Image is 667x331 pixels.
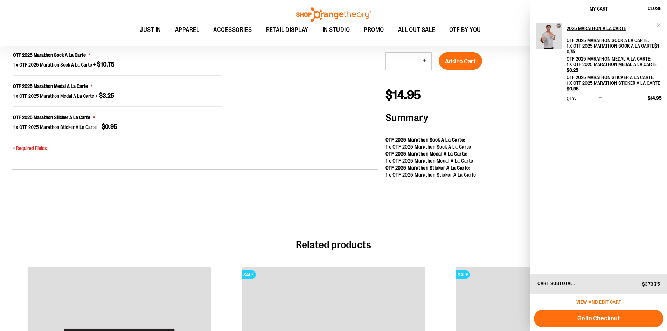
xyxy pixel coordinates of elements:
[13,145,221,152] p: * Required Fields
[13,115,90,120] span: OTF 2025 Marathon Sticker A La Carte
[102,123,117,130] span: $0.95
[385,143,628,150] div: 1 x OTF 2025 Marathon Sock A La Carte
[567,75,654,80] dt: OTF 2025 Marathon Sticker A La Carte
[567,23,652,34] h2: 2025 Marathon à la Carte
[213,22,252,38] span: ACCESSORIES
[140,22,161,38] span: JUST IN
[295,7,372,22] img: Shop Orangetheory
[597,95,604,102] button: Increase product quantity
[567,96,576,101] label: Qty
[567,23,662,34] a: 2025 Marathon à la Carte
[445,57,476,65] span: Add to Cart
[99,92,114,99] span: $3.25
[537,281,573,286] span: Cart Subtotal
[536,23,662,105] li: Product
[536,23,562,49] img: 2025 Marathon à la Carte
[385,157,628,164] div: 1 x OTF 2025 Marathon Medal A La Carte
[97,61,114,68] span: $10.75
[449,22,481,38] span: OTF BY YOU
[567,43,659,54] span: 1 x OTF 2025 Marathon Sock A La Carte
[93,62,114,68] span: +
[13,83,88,89] span: OTF 2025 Marathon Medal A La Carte
[567,37,649,43] dt: OTF 2025 Marathon Sock A La Carte
[642,281,660,287] span: $373.75
[567,80,660,91] span: 1 x OTF 2025 Marathon Sticker A La Carte
[296,239,371,251] span: Related products
[386,53,398,70] button: Decrease product quantity
[175,22,200,38] span: APPAREL
[656,23,662,28] a: Remove item
[398,22,435,38] span: ALL OUT SALE
[417,53,431,70] button: Increase product quantity
[567,43,659,54] span: $10.75
[242,270,256,279] span: SALE
[534,310,663,327] button: Go to Checkout
[439,52,482,70] button: Add to Cart
[567,62,657,73] span: 1 x OTF 2025 Marathon Medal A La Carte
[95,93,114,99] span: +
[648,6,661,11] span: Close
[385,165,471,171] strong: OTF 2025 Marathon Sticker A La Carte:
[13,124,97,130] span: 1 x OTF 2025 Marathon Sticker A La Carte
[567,56,651,62] dt: OTF 2025 Marathon Medal A La Carte
[456,270,470,279] span: SALE
[13,62,92,68] span: 1 x OTF 2025 Marathon Sock A La Carte
[567,67,578,73] span: $3.25
[13,93,94,99] span: 1 x OTF 2025 Marathon Medal A La Carte
[576,299,621,305] a: View and edit cart
[590,6,608,12] span: My Cart
[98,124,117,130] span: +
[13,52,86,58] span: OTF 2025 Marathon Sock A La Carte
[385,171,628,178] div: 1 x OTF 2025 Marathon Sticker A La Carte
[567,86,579,91] span: $0.95
[385,88,421,102] span: $14.95
[385,137,465,143] strong: OTF 2025 Marathon Sock A La Carte:
[577,315,620,322] span: Go to Checkout
[648,95,662,101] span: $14.95
[322,22,350,38] span: IN STUDIO
[364,22,384,38] span: PROMO
[536,23,562,54] a: 2025 Marathon à la Carte
[398,53,417,70] input: Product quantity
[385,112,628,129] strong: Summary
[578,95,584,102] button: Decrease product quantity
[266,22,308,38] span: RETAIL DISPLAY
[385,151,468,157] strong: OTF 2025 Marathon Medal A La Carte:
